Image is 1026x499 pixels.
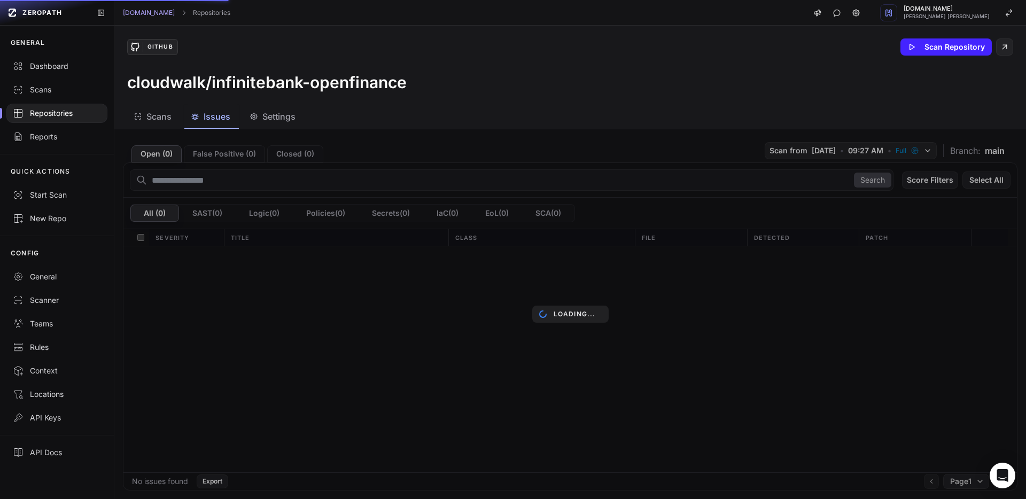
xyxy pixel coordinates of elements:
div: Rules [13,342,101,353]
h3: cloudwalk/infinitebank-openfinance [127,73,407,92]
span: [PERSON_NAME] [PERSON_NAME] [904,14,990,19]
div: Context [13,365,101,376]
span: [DOMAIN_NAME] [904,6,990,12]
div: Dashboard [13,61,101,72]
div: Scans [13,84,101,95]
span: Issues [204,110,230,123]
button: Scan Repository [900,38,992,56]
div: Open Intercom Messenger [990,463,1015,488]
div: Reports [13,131,101,142]
div: API Docs [13,447,101,458]
svg: chevron right, [180,9,188,17]
p: QUICK ACTIONS [11,167,71,176]
div: New Repo [13,213,101,224]
div: Scanner [13,295,101,306]
p: GENERAL [11,38,45,47]
p: Loading... [554,310,596,318]
p: CONFIG [11,249,39,258]
a: ZEROPATH [4,4,88,21]
a: Repositories [193,9,230,17]
div: Teams [13,318,101,329]
div: General [13,271,101,282]
a: [DOMAIN_NAME] [123,9,175,17]
div: Locations [13,389,101,400]
div: Repositories [13,108,101,119]
span: ZEROPATH [22,9,62,17]
div: API Keys [13,412,101,423]
span: Scans [146,110,172,123]
div: Start Scan [13,190,101,200]
nav: breadcrumb [123,9,230,17]
span: Settings [262,110,296,123]
div: GitHub [143,42,177,52]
